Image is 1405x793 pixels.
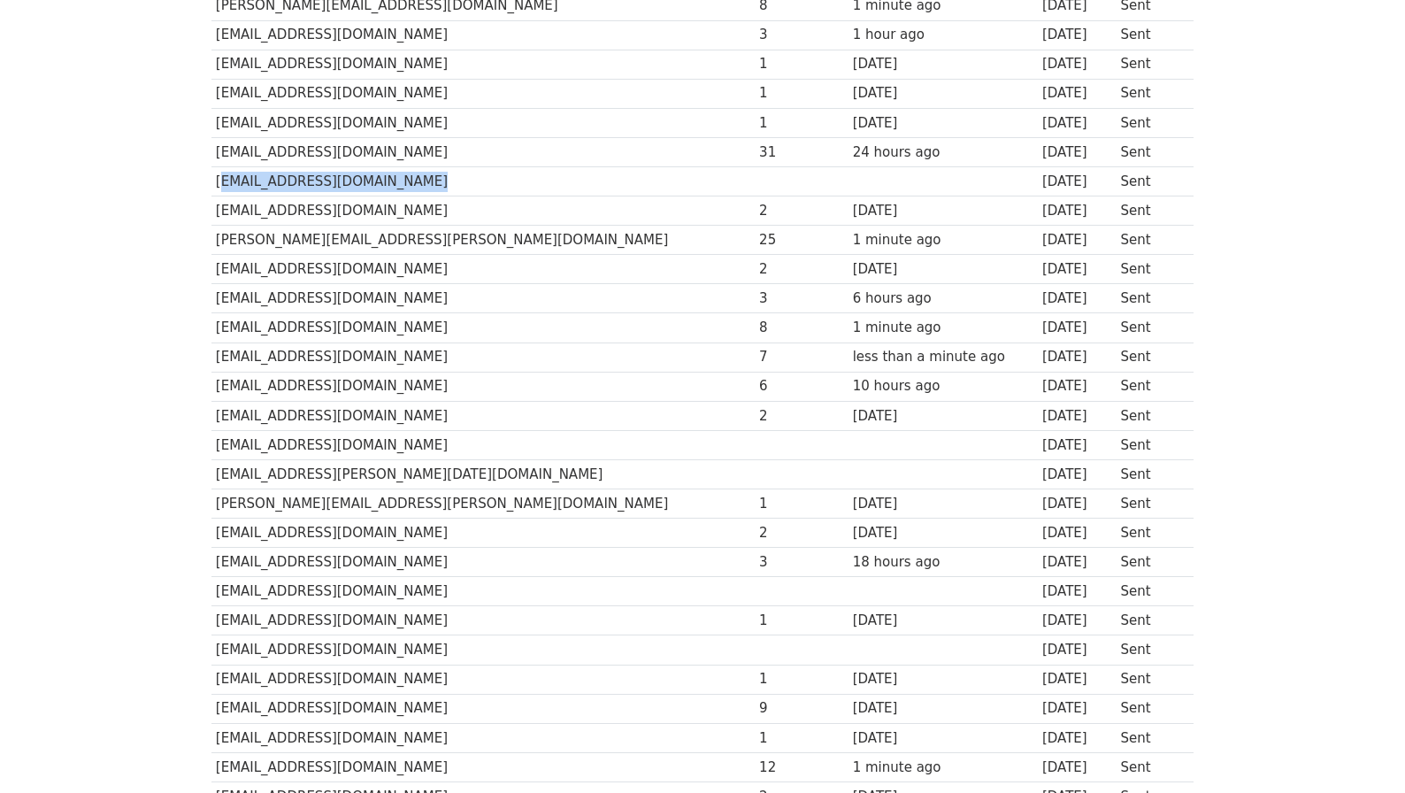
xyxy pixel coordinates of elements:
[211,137,755,166] td: [EMAIL_ADDRESS][DOMAIN_NAME]
[853,494,1034,514] div: [DATE]
[211,372,755,401] td: [EMAIL_ADDRESS][DOMAIN_NAME]
[1042,347,1112,367] div: [DATE]
[759,83,844,104] div: 1
[759,142,844,163] div: 31
[759,758,844,778] div: 12
[853,142,1034,163] div: 24 hours ago
[1042,581,1112,602] div: [DATE]
[211,694,755,723] td: [EMAIL_ADDRESS][DOMAIN_NAME]
[853,376,1034,396] div: 10 hours ago
[211,577,755,606] td: [EMAIL_ADDRESS][DOMAIN_NAME]
[211,430,755,459] td: [EMAIL_ADDRESS][DOMAIN_NAME]
[1042,494,1112,514] div: [DATE]
[853,25,1034,45] div: 1 hour ago
[211,79,755,108] td: [EMAIL_ADDRESS][DOMAIN_NAME]
[1117,459,1184,489] td: Sent
[1117,79,1184,108] td: Sent
[211,166,755,196] td: [EMAIL_ADDRESS][DOMAIN_NAME]
[853,259,1034,280] div: [DATE]
[853,758,1034,778] div: 1 minute ago
[211,723,755,752] td: [EMAIL_ADDRESS][DOMAIN_NAME]
[759,230,844,250] div: 25
[211,519,755,548] td: [EMAIL_ADDRESS][DOMAIN_NAME]
[1042,142,1112,163] div: [DATE]
[1042,54,1112,74] div: [DATE]
[1042,289,1112,309] div: [DATE]
[759,611,844,631] div: 1
[211,665,755,694] td: [EMAIL_ADDRESS][DOMAIN_NAME]
[211,606,755,635] td: [EMAIL_ADDRESS][DOMAIN_NAME]
[1117,752,1184,781] td: Sent
[1117,401,1184,430] td: Sent
[211,313,755,343] td: [EMAIL_ADDRESS][DOMAIN_NAME]
[759,318,844,338] div: 8
[1042,435,1112,456] div: [DATE]
[853,552,1034,573] div: 18 hours ago
[211,401,755,430] td: [EMAIL_ADDRESS][DOMAIN_NAME]
[1117,577,1184,606] td: Sent
[1117,137,1184,166] td: Sent
[211,284,755,313] td: [EMAIL_ADDRESS][DOMAIN_NAME]
[759,54,844,74] div: 1
[1042,523,1112,543] div: [DATE]
[759,728,844,749] div: 1
[1317,708,1405,793] div: Chat Widget
[1117,635,1184,665] td: Sent
[1117,519,1184,548] td: Sent
[211,50,755,79] td: [EMAIL_ADDRESS][DOMAIN_NAME]
[211,343,755,372] td: [EMAIL_ADDRESS][DOMAIN_NAME]
[853,611,1034,631] div: [DATE]
[1117,313,1184,343] td: Sent
[1117,723,1184,752] td: Sent
[853,698,1034,719] div: [DATE]
[211,226,755,255] td: [PERSON_NAME][EMAIL_ADDRESS][PERSON_NAME][DOMAIN_NAME]
[759,289,844,309] div: 3
[1042,465,1112,485] div: [DATE]
[1117,20,1184,50] td: Sent
[853,83,1034,104] div: [DATE]
[853,54,1034,74] div: [DATE]
[1042,640,1112,660] div: [DATE]
[1117,108,1184,137] td: Sent
[759,552,844,573] div: 3
[211,635,755,665] td: [EMAIL_ADDRESS][DOMAIN_NAME]
[853,318,1034,338] div: 1 minute ago
[1117,606,1184,635] td: Sent
[211,255,755,284] td: [EMAIL_ADDRESS][DOMAIN_NAME]
[1042,552,1112,573] div: [DATE]
[1117,166,1184,196] td: Sent
[853,406,1034,427] div: [DATE]
[1117,50,1184,79] td: Sent
[759,406,844,427] div: 2
[853,289,1034,309] div: 6 hours ago
[1042,376,1112,396] div: [DATE]
[759,698,844,719] div: 9
[1117,255,1184,284] td: Sent
[759,259,844,280] div: 2
[1042,728,1112,749] div: [DATE]
[853,669,1034,689] div: [DATE]
[1042,611,1112,631] div: [DATE]
[1042,83,1112,104] div: [DATE]
[1117,430,1184,459] td: Sent
[211,752,755,781] td: [EMAIL_ADDRESS][DOMAIN_NAME]
[853,230,1034,250] div: 1 minute ago
[1042,758,1112,778] div: [DATE]
[211,459,755,489] td: [EMAIL_ADDRESS][PERSON_NAME][DATE][DOMAIN_NAME]
[1117,196,1184,226] td: Sent
[1042,669,1112,689] div: [DATE]
[1117,694,1184,723] td: Sent
[1117,343,1184,372] td: Sent
[1042,113,1112,134] div: [DATE]
[759,494,844,514] div: 1
[759,25,844,45] div: 3
[1117,226,1184,255] td: Sent
[1042,201,1112,221] div: [DATE]
[1042,406,1112,427] div: [DATE]
[759,523,844,543] div: 2
[1042,230,1112,250] div: [DATE]
[211,196,755,226] td: [EMAIL_ADDRESS][DOMAIN_NAME]
[759,113,844,134] div: 1
[853,201,1034,221] div: [DATE]
[211,489,755,519] td: [PERSON_NAME][EMAIL_ADDRESS][PERSON_NAME][DOMAIN_NAME]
